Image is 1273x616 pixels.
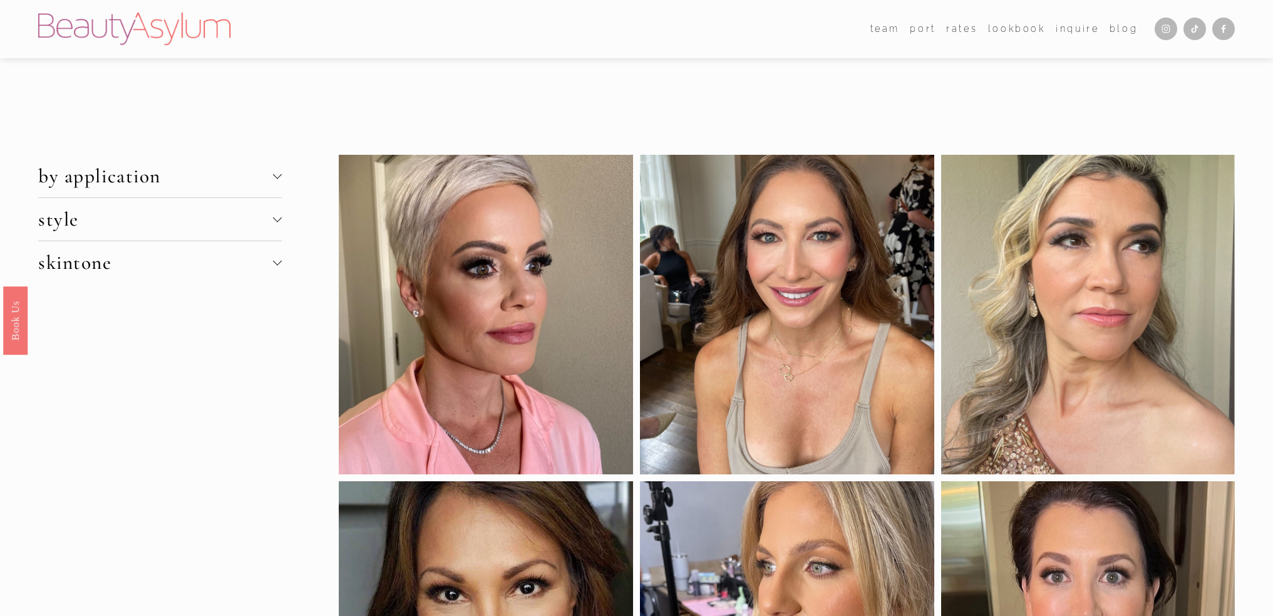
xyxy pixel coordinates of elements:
span: team [870,21,900,37]
button: skintone [38,241,282,284]
a: Blog [1110,20,1138,38]
a: Facebook [1212,18,1235,40]
span: by application [38,164,273,188]
img: Beauty Asylum | Bridal Hair &amp; Makeup Charlotte &amp; Atlanta [38,13,230,45]
a: Lookbook [988,20,1046,38]
a: port [910,20,936,38]
a: Book Us [3,286,28,354]
span: skintone [38,251,273,274]
button: by application [38,155,282,197]
a: Rates [946,20,977,38]
a: Inquire [1056,20,1099,38]
span: style [38,207,273,231]
a: Instagram [1155,18,1177,40]
button: style [38,198,282,241]
a: folder dropdown [870,20,900,38]
a: TikTok [1183,18,1206,40]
